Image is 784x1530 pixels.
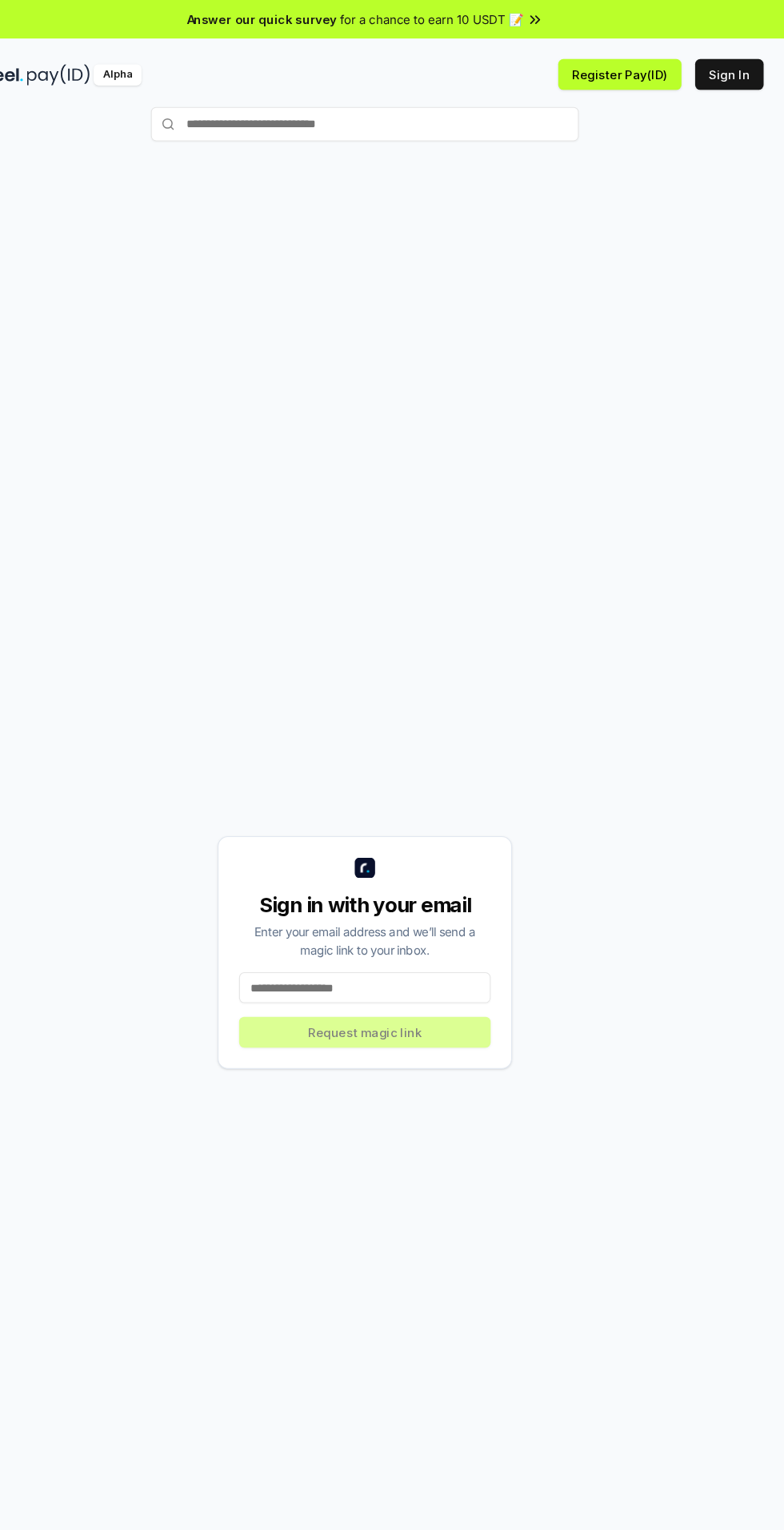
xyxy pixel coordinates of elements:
[573,55,688,84] button: Register Pay(ID)
[274,863,510,896] div: Enter your email address and we’ll send a magic link to your inbox.
[76,60,135,80] img: pay_id
[382,802,402,821] img: logo_small
[369,10,540,26] span: for a chance to earn 10 USDT 📝
[19,60,73,80] img: reveel_dark
[225,10,366,26] span: Answer our quick survey
[274,834,510,859] div: Sign in with your email
[701,55,765,84] button: Sign In
[138,60,183,80] div: Alpha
